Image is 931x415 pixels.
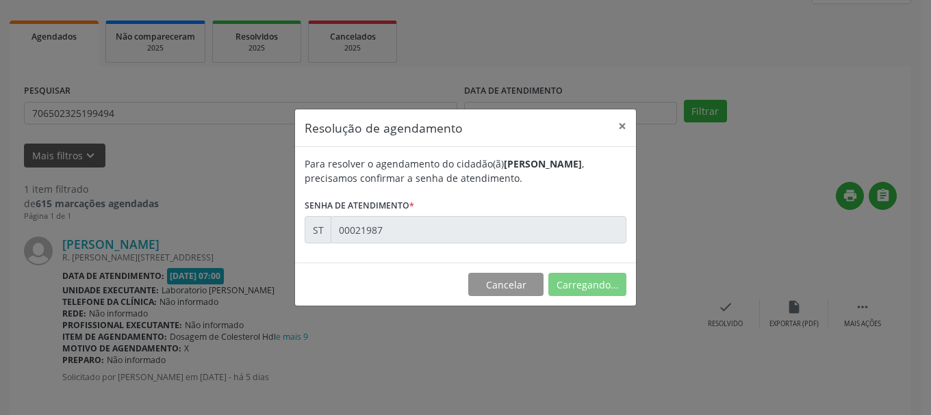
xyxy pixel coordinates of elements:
div: Para resolver o agendamento do cidadão(ã) , precisamos confirmar a senha de atendimento. [305,157,626,185]
div: ST [305,216,331,243]
button: Carregando... [548,273,626,296]
h5: Resolução de agendamento [305,119,463,137]
b: [PERSON_NAME] [504,157,582,170]
button: Close [609,109,636,143]
button: Cancelar [468,273,544,296]
label: Senha de atendimento [305,195,414,216]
